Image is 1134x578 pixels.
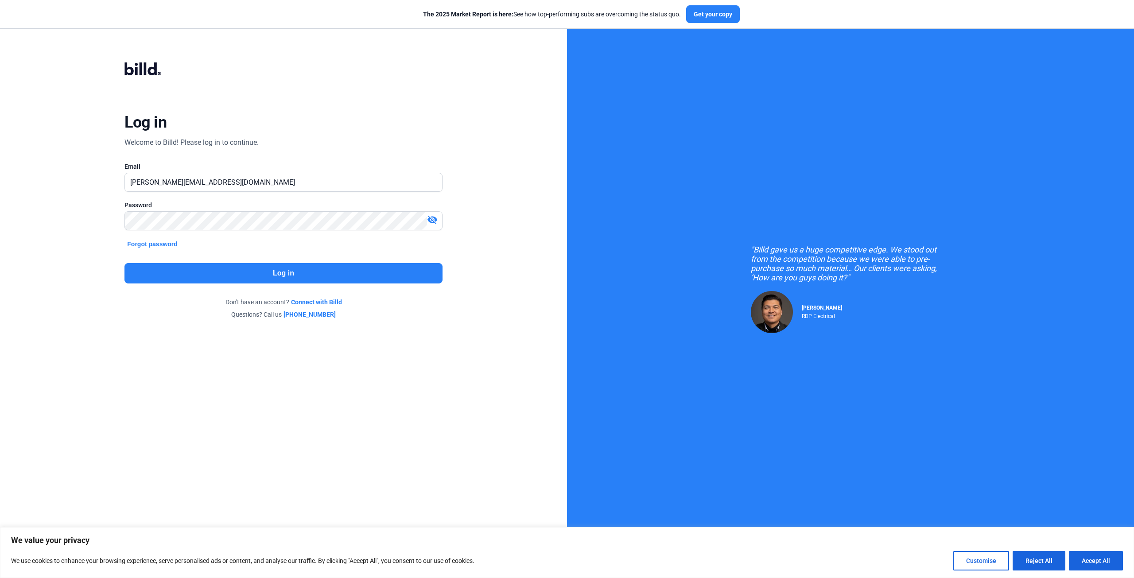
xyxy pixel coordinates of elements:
div: "Billd gave us a huge competitive edge. We stood out from the competition because we were able to... [751,245,950,282]
button: Accept All [1069,551,1123,570]
div: RDP Electrical [802,311,842,319]
div: Don't have an account? [124,298,442,306]
p: We value your privacy [11,535,1123,546]
div: Welcome to Billd! Please log in to continue. [124,137,259,148]
button: Customise [953,551,1009,570]
button: Forgot password [124,239,180,249]
div: See how top-performing subs are overcoming the status quo. [423,10,681,19]
div: Password [124,201,442,209]
a: Connect with Billd [291,298,342,306]
a: [PHONE_NUMBER] [283,310,336,319]
mat-icon: visibility_off [427,214,438,225]
div: Log in [124,112,167,132]
button: Log in [124,263,442,283]
span: [PERSON_NAME] [802,305,842,311]
span: The 2025 Market Report is here: [423,11,513,18]
div: Questions? Call us [124,310,442,319]
img: Raul Pacheco [751,291,793,333]
button: Get your copy [686,5,740,23]
button: Reject All [1013,551,1065,570]
p: We use cookies to enhance your browsing experience, serve personalised ads or content, and analys... [11,555,474,566]
div: Email [124,162,442,171]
